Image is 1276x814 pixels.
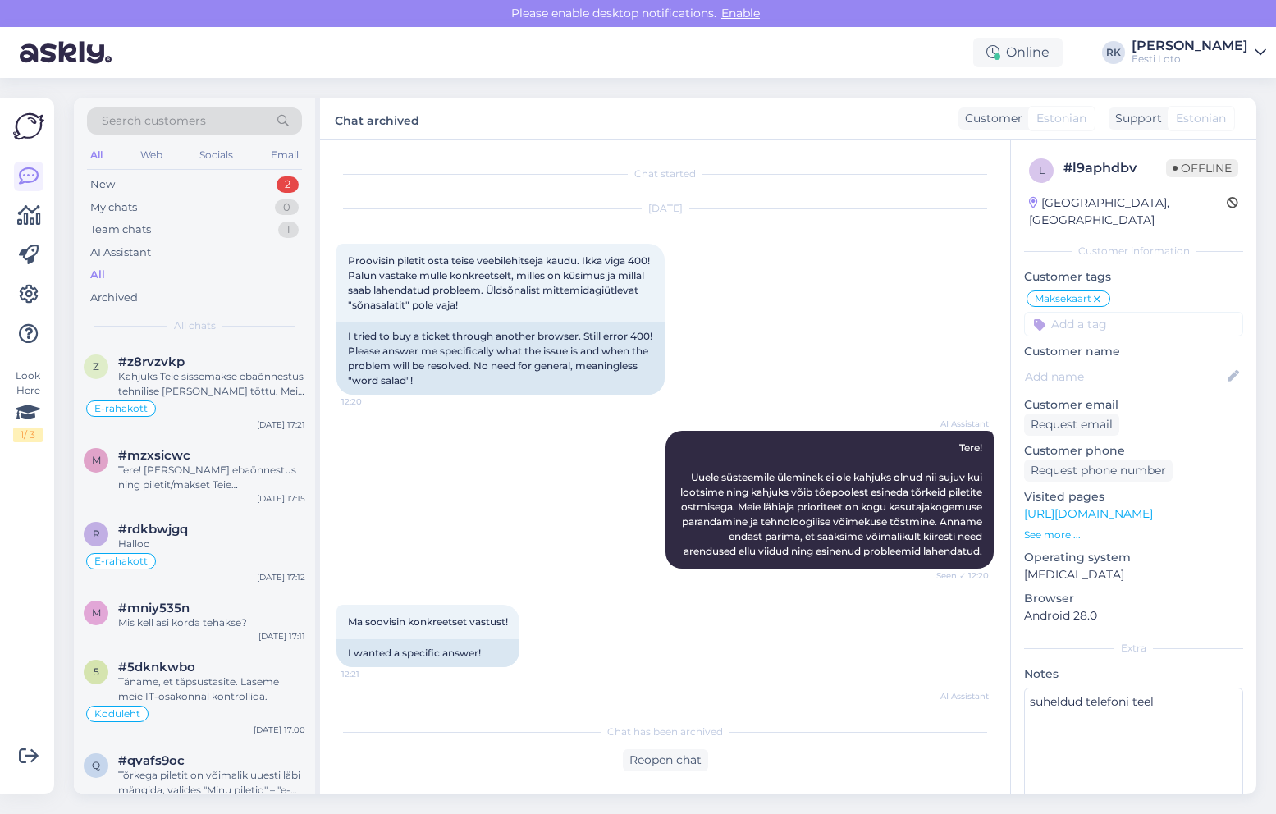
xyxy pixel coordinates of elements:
div: [DATE] 17:12 [257,571,305,583]
span: Maksekaart [1035,294,1091,304]
div: Customer [958,110,1022,127]
span: AI Assistant [927,690,989,702]
p: Customer name [1024,343,1243,360]
div: Email [268,144,302,166]
p: Customer email [1024,396,1243,414]
div: All [87,144,106,166]
div: Customer information [1024,244,1243,258]
span: Koduleht [94,709,140,719]
div: My chats [90,199,137,216]
span: #qvafs9oc [118,753,185,768]
p: Notes [1024,665,1243,683]
div: [DATE] 17:11 [258,630,305,643]
span: r [93,528,100,540]
div: Täname, et täpsustasite. Laseme meie IT-osakonnal kontrollida. [118,675,305,704]
span: Ma soovisin konkreetset vastust! [348,615,508,628]
div: Tere! [PERSON_NAME] ebaõnnestus ning piletit/makset Teie mängukontole ei ilmunud, palume edastada... [118,463,305,492]
div: Eesti Loto [1132,53,1248,66]
div: All [90,267,105,283]
div: 0 [275,199,299,216]
a: [URL][DOMAIN_NAME] [1024,506,1153,521]
span: Search customers [102,112,206,130]
span: Enable [716,6,765,21]
input: Add a tag [1024,312,1243,336]
div: Tõrkega piletit on võimalik uuesti läbi mängida, valides "Minu piletid" – "e-kiirloteriid". Kui p... [118,768,305,798]
span: #rdkbwjgq [118,522,188,537]
div: Team chats [90,222,151,238]
span: AI Assistant [927,418,989,430]
span: All chats [174,318,216,333]
p: Browser [1024,590,1243,607]
p: Operating system [1024,549,1243,566]
label: Chat archived [335,107,419,130]
p: [MEDICAL_DATA] [1024,566,1243,583]
div: Request email [1024,414,1119,436]
div: Archived [90,290,138,306]
div: [DATE] 17:21 [257,418,305,431]
span: m [92,454,101,466]
p: Customer tags [1024,268,1243,286]
span: m [92,606,101,619]
span: #mniy535n [118,601,190,615]
div: Web [137,144,166,166]
div: [DATE] 17:00 [254,724,305,736]
span: Seen ✓ 12:20 [927,569,989,582]
p: Android 28.0 [1024,607,1243,624]
span: Proovisin piletit osta teise veebilehitseja kaudu. Ikka viga 400! Palun vastake mulle konkreetsel... [348,254,652,311]
div: Halloo [118,537,305,551]
div: Socials [196,144,236,166]
div: I wanted a specific answer! [336,639,519,667]
div: I tried to buy a ticket through another browser. Still error 400! Please answer me specifically w... [336,322,665,395]
input: Add name [1025,368,1224,386]
span: 12:20 [341,396,403,408]
span: #mzxsicwc [118,448,190,463]
img: Askly Logo [13,111,44,142]
div: Reopen chat [623,749,708,771]
div: 2 [277,176,299,193]
span: #z8rvzvkp [118,354,185,369]
div: 1 / 3 [13,428,43,442]
div: [GEOGRAPHIC_DATA], [GEOGRAPHIC_DATA] [1029,194,1227,229]
div: Online [973,38,1063,67]
div: # l9aphdbv [1063,158,1166,178]
div: [DATE] 17:15 [257,492,305,505]
div: Extra [1024,641,1243,656]
span: Estonian [1176,110,1226,127]
span: E-rahakott [94,556,148,566]
div: Request phone number [1024,460,1173,482]
a: [PERSON_NAME]Eesti Loto [1132,39,1266,66]
div: AI Assistant [90,245,151,261]
div: RK [1102,41,1125,64]
p: Visited pages [1024,488,1243,505]
div: Chat started [336,167,994,181]
span: E-rahakott [94,404,148,414]
p: See more ... [1024,528,1243,542]
span: q [92,759,100,771]
div: Kahjuks Teie sissemakse ebaõnnestus tehnilise [PERSON_NAME] tõttu. Meie finantsosakond kontrollib... [118,369,305,399]
span: 5 [94,665,99,678]
div: Support [1109,110,1162,127]
p: Customer phone [1024,442,1243,460]
div: New [90,176,115,193]
div: Mis kell asi korda tehakse? [118,615,305,630]
span: Offline [1166,159,1238,177]
span: #5dknkwbo [118,660,195,675]
span: z [93,360,99,373]
span: l [1039,164,1045,176]
div: 1 [278,222,299,238]
span: 12:21 [341,668,403,680]
div: [DATE] [336,201,994,216]
div: Look Here [13,368,43,442]
span: Chat has been archived [607,725,723,739]
span: Estonian [1036,110,1086,127]
div: [PERSON_NAME] [1132,39,1248,53]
